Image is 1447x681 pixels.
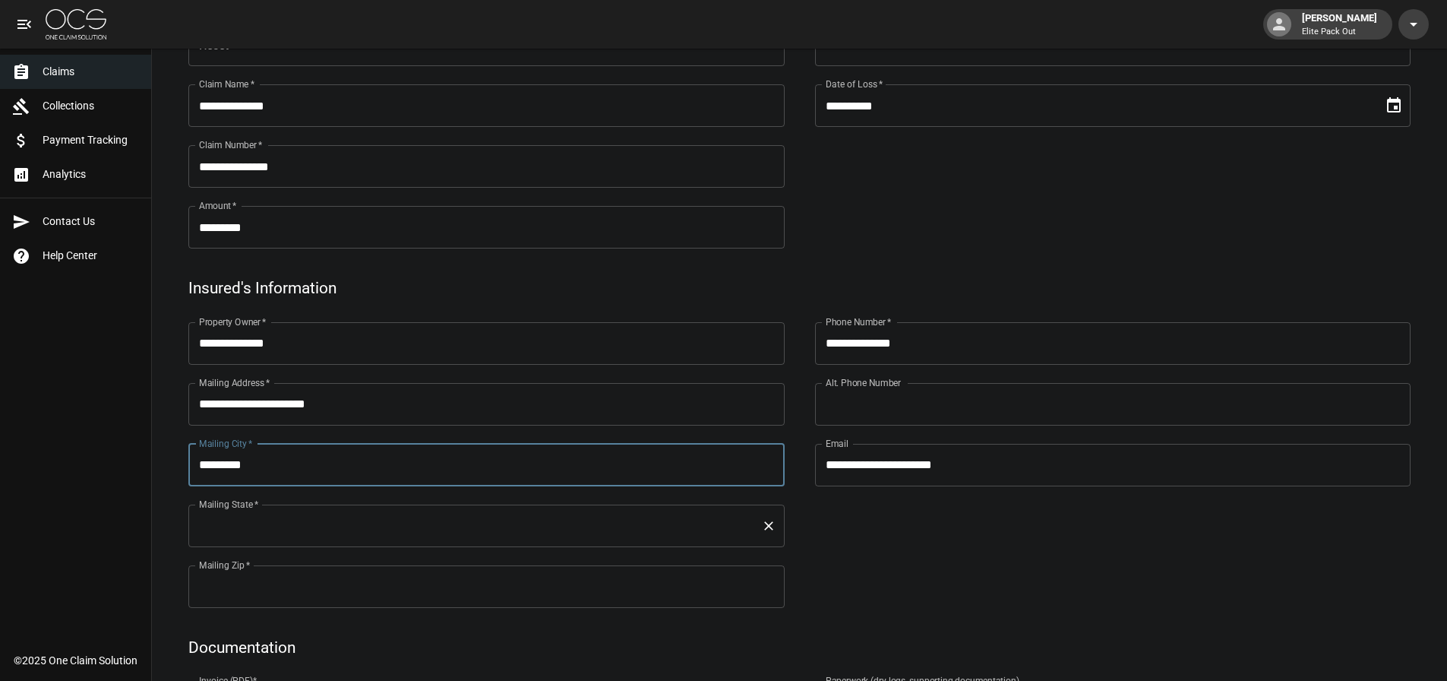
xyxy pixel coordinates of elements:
[43,64,139,80] span: Claims
[43,132,139,148] span: Payment Tracking
[826,78,883,90] label: Date of Loss
[758,515,779,537] button: Clear
[199,498,258,511] label: Mailing State
[43,98,139,114] span: Collections
[199,376,270,389] label: Mailing Address
[14,653,137,668] div: © 2025 One Claim Solution
[199,437,253,450] label: Mailing City
[1296,11,1383,38] div: [PERSON_NAME]
[199,559,251,572] label: Mailing Zip
[826,437,848,450] label: Email
[1302,26,1377,39] p: Elite Pack Out
[43,214,139,230] span: Contact Us
[199,199,237,212] label: Amount
[199,78,254,90] label: Claim Name
[9,9,39,40] button: open drawer
[826,376,901,389] label: Alt. Phone Number
[43,166,139,182] span: Analytics
[1379,90,1409,121] button: Choose date, selected date is Sep 29, 2025
[43,248,139,264] span: Help Center
[46,9,106,40] img: ocs-logo-white-transparent.png
[199,315,267,328] label: Property Owner
[199,138,262,151] label: Claim Number
[826,315,891,328] label: Phone Number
